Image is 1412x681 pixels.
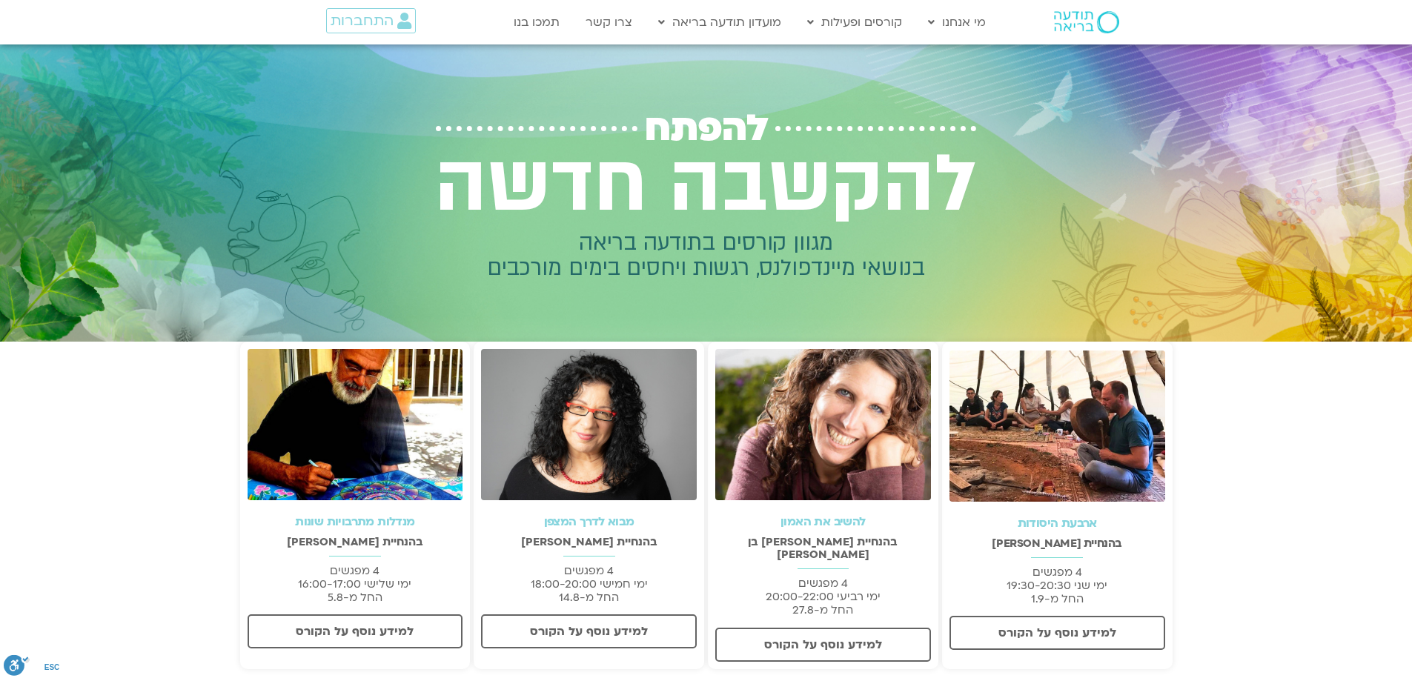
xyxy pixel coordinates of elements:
a: מועדון תודעה בריאה [651,8,789,36]
h2: בהנחיית [PERSON_NAME] [248,536,463,548]
a: קורסים ופעילות [800,8,909,36]
span: התחברות [331,13,394,29]
span: החל מ-1.9 [1031,591,1084,606]
a: צרו קשר [578,8,640,36]
span: למידע נוסף על הקורס [998,626,1116,640]
a: תמכו בנו [506,8,567,36]
a: מנדלות מתרבויות שונות [295,514,414,530]
h2: בהנחיית [PERSON_NAME] בן [PERSON_NAME] [715,536,931,561]
p: 4 מפגשים ימי רביעי 20:00-22:00 החל מ-27.8 [715,577,931,617]
a: מבוא לדרך המצפן [544,514,634,530]
img: תודעה בריאה [1054,11,1119,33]
a: למידע נוסף על הקורס [481,614,697,648]
h2: להקשבה חדשה [416,139,997,230]
span: למידע נוסף על הקורס [764,638,882,651]
p: 4 מפגשים ימי שני 19:30-20:30 [949,565,1165,605]
span: להפתח [645,107,768,150]
a: למידע נוסף על הקורס [248,614,463,648]
span: למידע נוסף על הקורס [530,625,648,638]
a: ארבעת היסודות [1018,515,1097,531]
a: להשיב את האמון [780,514,866,530]
h2: מגוון קורסים בתודעה בריאה בנושאי מיינדפולנס, רגשות ויחסים בימים מורכבים [416,230,997,281]
h2: בהנחיית [PERSON_NAME] [949,537,1165,550]
p: 4 מפגשים ימי שלישי 16:00-17:00 החל מ-5.8 [248,564,463,604]
a: מי אנחנו [921,8,993,36]
h2: בהנחיית [PERSON_NAME] [481,536,697,548]
a: התחברות [326,8,416,33]
span: למידע נוסף על הקורס [296,625,414,638]
a: למידע נוסף על הקורס [715,628,931,662]
a: למידע נוסף על הקורס [949,616,1165,650]
p: 4 מפגשים ימי חמישי 18:00-20:00 החל מ-14.8 [481,564,697,604]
